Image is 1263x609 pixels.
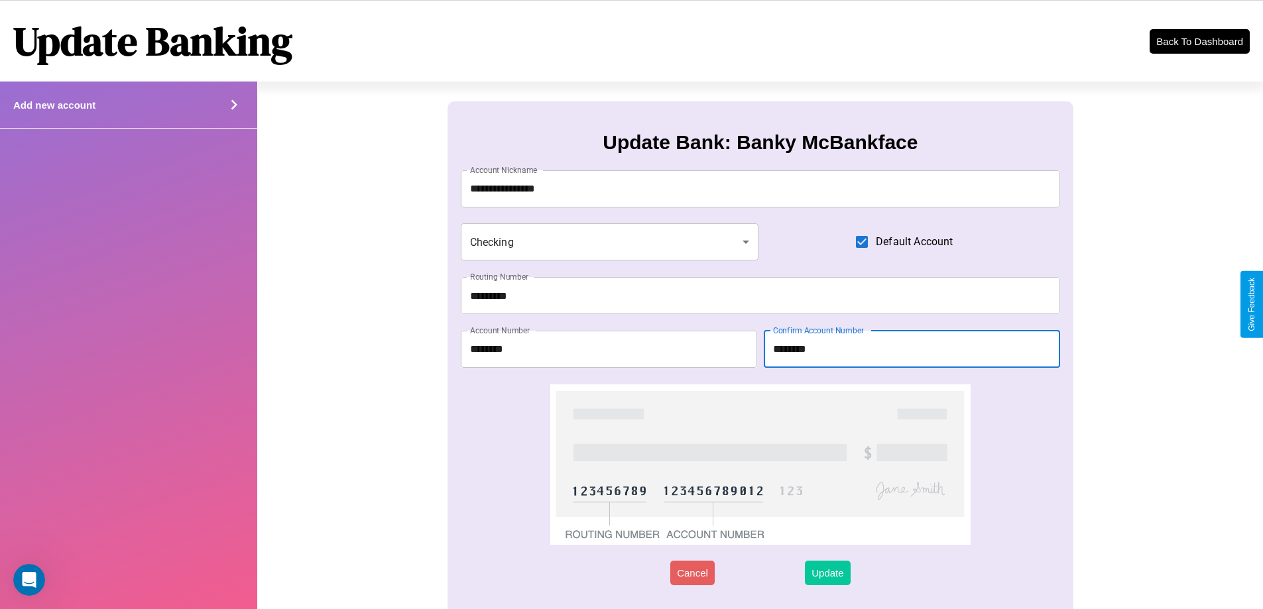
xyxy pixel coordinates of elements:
label: Confirm Account Number [773,325,864,336]
h3: Update Bank: Banky McBankface [603,131,918,154]
iframe: Intercom live chat [13,564,45,596]
div: Checking [461,223,759,260]
button: Back To Dashboard [1150,29,1250,54]
label: Account Nickname [470,164,538,176]
label: Account Number [470,325,530,336]
label: Routing Number [470,271,528,282]
span: Default Account [876,234,953,250]
button: Update [805,561,850,585]
h1: Update Banking [13,14,292,68]
h4: Add new account [13,99,95,111]
button: Cancel [670,561,715,585]
div: Give Feedback [1247,278,1256,331]
img: check [550,384,970,545]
